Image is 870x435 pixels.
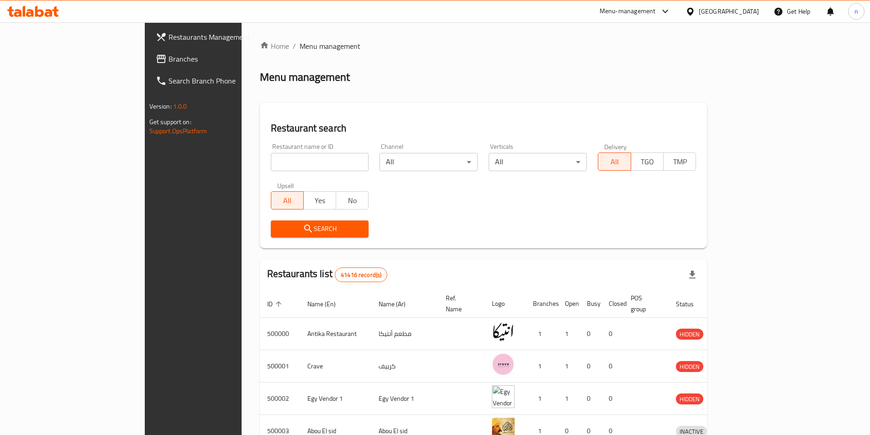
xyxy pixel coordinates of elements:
[169,75,283,86] span: Search Branch Phone
[676,362,703,372] span: HIDDEN
[371,318,438,350] td: مطعم أنتيكا
[676,361,703,372] div: HIDDEN
[601,350,623,383] td: 0
[558,290,580,318] th: Open
[271,121,696,135] h2: Restaurant search
[148,48,290,70] a: Branches
[340,194,365,207] span: No
[681,264,703,286] div: Export file
[854,6,858,16] span: n
[267,299,285,309] span: ID
[446,293,474,314] span: Ref. Name
[489,153,587,171] div: All
[149,116,191,128] span: Get support on:
[676,299,706,309] span: Status
[631,152,664,171] button: TGO
[558,318,580,350] td: 1
[526,318,558,350] td: 1
[300,318,371,350] td: Antika Restaurant
[526,383,558,415] td: 1
[526,350,558,383] td: 1
[278,223,362,235] span: Search
[602,155,627,168] span: All
[336,191,369,210] button: No
[277,182,294,189] label: Upsell
[149,100,172,112] span: Version:
[307,299,348,309] span: Name (En)
[300,383,371,415] td: Egy Vendor 1
[380,153,478,171] div: All
[631,293,658,314] span: POS group
[271,191,304,210] button: All
[492,320,515,343] img: Antika Restaurant
[300,350,371,383] td: Crave
[676,329,703,340] span: HIDDEN
[260,41,707,52] nav: breadcrumb
[699,6,759,16] div: [GEOGRAPHIC_DATA]
[601,318,623,350] td: 0
[275,194,300,207] span: All
[148,26,290,48] a: Restaurants Management
[148,70,290,92] a: Search Branch Phone
[526,290,558,318] th: Branches
[558,350,580,383] td: 1
[149,125,207,137] a: Support.OpsPlatform
[379,299,417,309] span: Name (Ar)
[492,385,515,408] img: Egy Vendor 1
[663,152,696,171] button: TMP
[169,31,283,42] span: Restaurants Management
[485,290,526,318] th: Logo
[635,155,660,168] span: TGO
[676,394,703,404] span: HIDDEN
[267,267,388,282] h2: Restaurants list
[492,353,515,376] img: Crave
[601,383,623,415] td: 0
[173,100,187,112] span: 1.0.0
[303,191,336,210] button: Yes
[600,6,656,17] div: Menu-management
[169,53,283,64] span: Branches
[371,350,438,383] td: كرييف
[335,267,387,282] div: Total records count
[271,220,369,237] button: Search
[335,271,387,279] span: 41416 record(s)
[293,41,296,52] li: /
[604,143,627,150] label: Delivery
[558,383,580,415] td: 1
[580,318,601,350] td: 0
[371,383,438,415] td: Egy Vendor 1
[271,153,369,171] input: Search for restaurant name or ID..
[601,290,623,318] th: Closed
[580,350,601,383] td: 0
[580,290,601,318] th: Busy
[580,383,601,415] td: 0
[598,152,631,171] button: All
[307,194,332,207] span: Yes
[300,41,360,52] span: Menu management
[667,155,692,168] span: TMP
[260,70,350,84] h2: Menu management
